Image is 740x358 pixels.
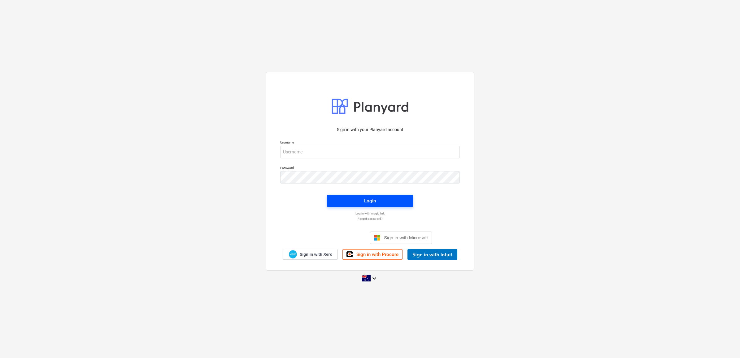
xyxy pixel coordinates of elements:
[280,126,460,133] p: Sign in with your Planyard account
[305,231,368,245] iframe: Sign in with Google Button
[374,235,380,241] img: Microsoft logo
[371,275,378,282] i: keyboard_arrow_down
[342,249,403,260] a: Sign in with Procore
[364,197,376,205] div: Login
[356,252,398,257] span: Sign in with Procore
[283,249,338,260] a: Sign in with Xero
[280,166,460,171] p: Password
[277,211,463,215] a: Log in with magic link
[277,217,463,221] a: Forgot password?
[384,235,428,240] span: Sign in with Microsoft
[327,195,413,207] button: Login
[280,140,460,146] p: Username
[300,252,332,257] span: Sign in with Xero
[280,146,460,158] input: Username
[289,250,297,259] img: Xero logo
